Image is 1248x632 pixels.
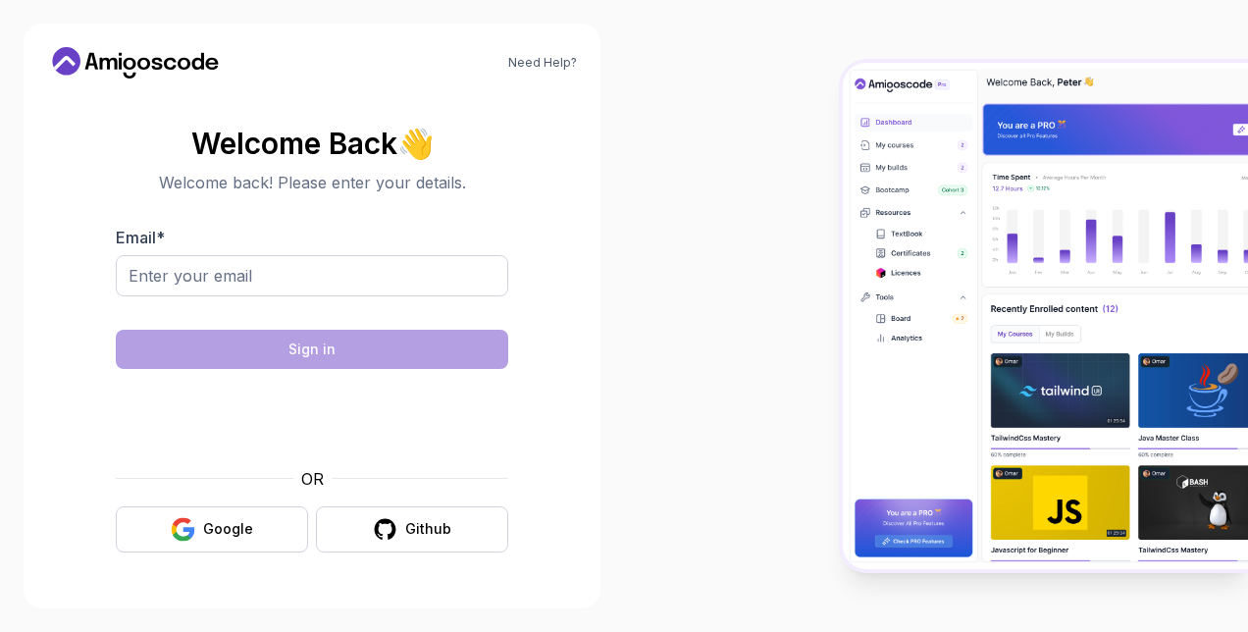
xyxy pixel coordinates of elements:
p: OR [301,467,324,491]
div: Github [405,519,451,539]
div: Google [203,519,253,539]
label: Email * [116,228,165,247]
a: Need Help? [508,55,577,71]
input: Enter your email [116,255,508,296]
span: 👋 [393,121,441,166]
iframe: Widget containing checkbox for hCaptcha security challenge [164,381,460,455]
button: Sign in [116,330,508,369]
img: Amigoscode Dashboard [843,63,1248,568]
div: Sign in [288,340,336,359]
a: Home link [47,47,224,79]
h2: Welcome Back [116,128,508,159]
button: Github [316,506,508,553]
button: Google [116,506,308,553]
p: Welcome back! Please enter your details. [116,171,508,194]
